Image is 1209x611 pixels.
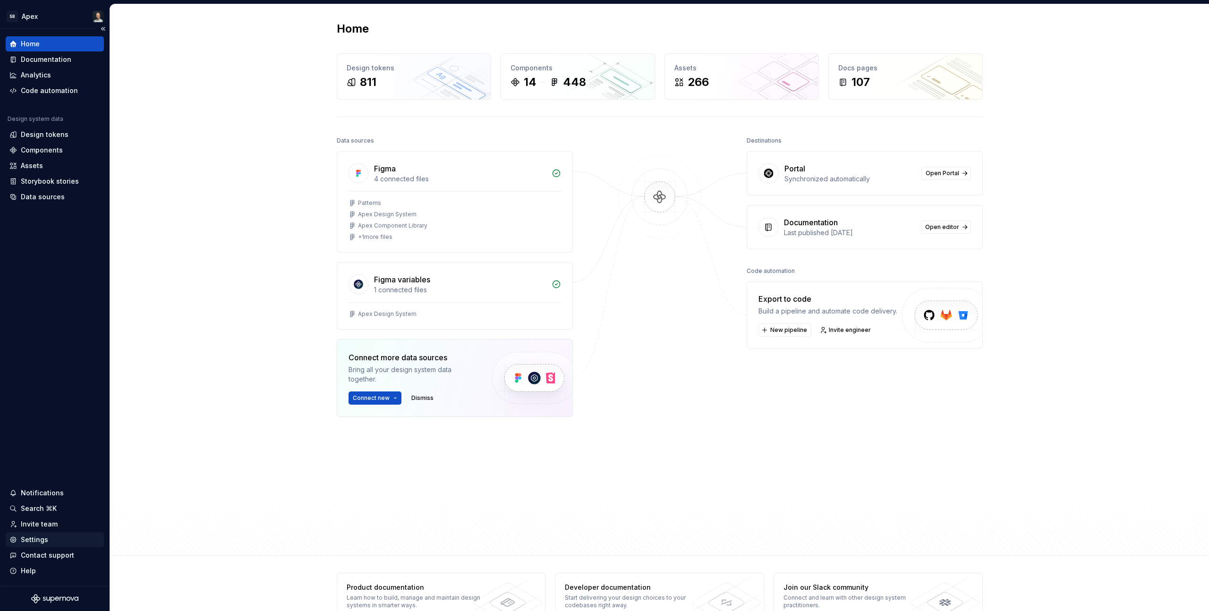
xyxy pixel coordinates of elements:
[21,551,74,560] div: Contact support
[784,163,805,174] div: Portal
[337,151,573,253] a: Figma4 connected filesPatternsApex Design SystemApex Component Library+1more files
[411,394,434,402] span: Dismiss
[758,293,897,305] div: Export to code
[21,70,51,80] div: Analytics
[374,274,430,285] div: Figma variables
[347,583,484,592] div: Product documentation
[838,63,973,73] div: Docs pages
[347,63,481,73] div: Design tokens
[6,127,104,142] a: Design tokens
[563,75,586,90] div: 448
[524,75,536,90] div: 14
[6,485,104,501] button: Notifications
[926,170,959,177] span: Open Portal
[374,285,546,295] div: 1 connected files
[7,11,18,22] div: SB
[6,36,104,51] a: Home
[21,488,64,498] div: Notifications
[8,115,63,123] div: Design system data
[501,53,655,100] a: Components14448
[921,221,971,234] a: Open editor
[337,53,491,100] a: Design tokens811
[6,174,104,189] a: Storybook stories
[921,167,971,180] a: Open Portal
[664,53,819,100] a: Assets266
[6,189,104,204] a: Data sources
[925,223,959,231] span: Open editor
[21,130,68,139] div: Design tokens
[6,83,104,98] a: Code automation
[21,86,78,95] div: Code automation
[337,21,369,36] h2: Home
[758,323,811,337] button: New pipeline
[31,594,78,603] svg: Supernova Logo
[688,75,709,90] div: 266
[358,211,417,218] div: Apex Design System
[22,12,38,21] div: Apex
[770,326,807,334] span: New pipeline
[6,52,104,67] a: Documentation
[758,306,897,316] div: Build a pipeline and automate code delivery.
[6,68,104,83] a: Analytics
[349,365,476,384] div: Bring all your design system data together.
[349,391,401,405] button: Connect new
[6,143,104,158] a: Components
[21,161,43,170] div: Assets
[828,53,983,100] a: Docs pages107
[6,517,104,532] a: Invite team
[2,6,108,26] button: SBApexNiklas Quitzau
[851,75,870,90] div: 107
[353,394,390,402] span: Connect new
[21,177,79,186] div: Storybook stories
[407,391,438,405] button: Dismiss
[360,75,376,90] div: 811
[6,532,104,547] a: Settings
[674,63,809,73] div: Assets
[565,583,702,592] div: Developer documentation
[358,310,417,318] div: Apex Design System
[21,39,40,49] div: Home
[6,548,104,563] button: Contact support
[21,55,71,64] div: Documentation
[829,326,871,334] span: Invite engineer
[21,519,58,529] div: Invite team
[337,134,374,147] div: Data sources
[6,501,104,516] button: Search ⌘K
[747,134,782,147] div: Destinations
[93,11,104,22] img: Niklas Quitzau
[21,504,57,513] div: Search ⌘K
[784,228,915,238] div: Last published [DATE]
[783,594,921,609] div: Connect and learn with other design system practitioners.
[347,594,484,609] div: Learn how to build, manage and maintain design systems in smarter ways.
[6,563,104,578] button: Help
[783,583,921,592] div: Join our Slack community
[358,222,427,229] div: Apex Component Library
[817,323,875,337] a: Invite engineer
[21,192,65,202] div: Data sources
[358,233,392,241] div: + 1 more files
[21,566,36,576] div: Help
[21,145,63,155] div: Components
[337,262,573,330] a: Figma variables1 connected filesApex Design System
[511,63,645,73] div: Components
[96,22,110,35] button: Collapse sidebar
[6,158,104,173] a: Assets
[21,535,48,544] div: Settings
[565,594,702,609] div: Start delivering your design choices to your codebases right away.
[784,174,916,184] div: Synchronized automatically
[784,217,838,228] div: Documentation
[358,199,381,207] div: Patterns
[374,163,396,174] div: Figma
[747,264,795,278] div: Code automation
[349,352,476,363] div: Connect more data sources
[374,174,546,184] div: 4 connected files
